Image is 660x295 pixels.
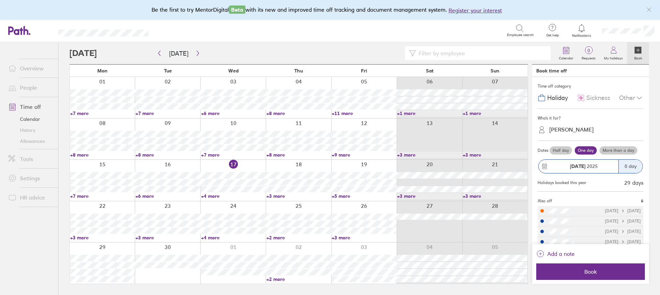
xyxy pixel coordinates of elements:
[577,54,600,60] label: Requests
[555,54,577,60] label: Calendar
[641,198,643,203] span: 6
[266,193,331,199] a: +3 more
[70,110,135,116] a: +7 more
[605,219,641,224] div: [DATE] [DATE]
[463,110,527,116] a: +1 more
[538,180,586,185] div: Holidays booked this year
[577,42,600,64] a: 0Requests
[397,193,462,199] a: +3 more
[426,68,433,73] span: Sat
[570,163,585,169] strong: [DATE]
[70,152,135,158] a: +8 more
[538,81,643,91] div: Time off category
[549,126,594,133] div: [PERSON_NAME]
[555,42,577,64] a: Calendar
[332,193,396,199] a: +5 more
[3,125,58,136] a: History
[463,193,527,199] a: +3 more
[600,42,627,64] a: My holidays
[332,235,396,241] a: +3 more
[266,235,331,241] a: +2 more
[627,42,649,64] a: Book
[70,235,135,241] a: +3 more
[294,68,303,73] span: Thu
[201,110,266,116] a: +6 more
[541,269,640,275] span: Book
[599,146,637,155] label: More than a day
[228,68,239,73] span: Wed
[547,248,575,259] span: Add a note
[135,152,200,158] a: +8 more
[3,100,58,114] a: Time off
[605,239,641,244] div: [DATE] [DATE]
[618,160,642,173] div: 0 day
[536,68,567,73] div: Book time off
[3,152,58,166] a: Tools
[630,54,646,60] label: Book
[547,94,568,102] span: Holiday
[167,27,185,33] div: Search
[541,33,564,37] span: Get help
[332,110,396,116] a: +11 more
[507,33,534,37] span: Employee search
[577,48,600,53] span: 0
[152,5,509,14] div: Be the first to try MentorDigital with its new and improved time off tracking and document manage...
[449,6,502,14] button: Register your interest
[600,54,627,60] label: My holidays
[538,198,552,203] span: Also off
[266,110,331,116] a: +8 more
[3,191,58,204] a: HR advice
[571,34,593,38] span: Notifications
[70,193,135,199] a: +7 more
[538,113,643,123] div: Who's it for?
[550,146,572,155] label: Half day
[3,81,58,94] a: People
[201,193,266,199] a: +4 more
[3,114,58,125] a: Calendar
[3,61,58,75] a: Overview
[571,23,593,38] a: Notifications
[266,276,331,282] a: +2 more
[3,171,58,185] a: Settings
[361,68,367,73] span: Fri
[201,235,266,241] a: +4 more
[586,94,610,102] span: Sickness
[164,48,194,59] button: [DATE]
[536,248,575,259] button: Add a note
[538,156,643,177] button: [DATE] 20250 day
[619,91,643,104] div: Other
[135,235,200,241] a: +3 more
[416,47,547,60] input: Filter by employee
[201,152,266,158] a: +7 more
[397,110,462,116] a: +1 more
[135,110,200,116] a: +7 more
[397,152,462,158] a: +3 more
[575,146,597,155] label: One day
[3,136,58,147] a: Allowances
[266,152,331,158] a: +8 more
[463,152,527,158] a: +3 more
[97,68,108,73] span: Mon
[536,263,645,280] button: Book
[491,68,499,73] span: Sun
[538,148,548,153] span: Dates
[229,5,245,14] span: Beta
[332,152,396,158] a: +9 more
[605,229,641,234] div: [DATE] [DATE]
[605,208,641,213] div: [DATE] [DATE]
[570,163,598,169] span: 2025
[135,193,200,199] a: +6 more
[164,68,172,73] span: Tue
[624,180,643,186] div: 29 days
